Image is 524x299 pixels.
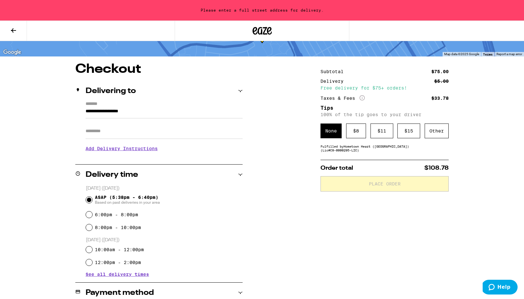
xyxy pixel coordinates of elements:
[95,260,141,265] label: 12:00pm - 2:00pm
[425,124,449,138] div: Other
[369,182,401,186] span: Place Order
[86,237,243,243] p: [DATE] ([DATE])
[496,52,522,56] a: Report a map error
[444,52,479,56] span: Map data ©2025 Google
[431,69,449,74] div: $75.00
[431,96,449,100] div: $33.78
[320,144,449,152] div: Fulfilled by Hometown Heart ([GEOGRAPHIC_DATA]) (Lic# C9-0000295-LIC )
[370,124,393,138] div: $ 11
[320,69,348,74] div: Subtotal
[86,171,138,179] h2: Delivery time
[320,112,449,117] p: 100% of the tip goes to your driver
[2,48,23,56] a: Open this area in Google Maps (opens a new window)
[320,124,342,138] div: None
[86,289,154,297] h2: Payment method
[86,87,136,95] h2: Delivering to
[95,200,160,205] span: Based on past deliveries in your area
[320,79,348,83] div: Delivery
[483,280,518,296] iframe: Opens a widget where you can find more information
[86,156,243,161] p: We'll contact you at [PHONE_NUMBER] when we arrive
[424,165,449,171] span: $108.78
[95,225,141,230] label: 8:00pm - 10:00pm
[397,124,420,138] div: $ 15
[320,86,449,90] div: Free delivery for $75+ orders!
[86,272,149,277] button: See all delivery times
[483,52,493,56] a: Terms
[320,165,353,171] span: Order total
[320,95,365,101] div: Taxes & Fees
[320,106,449,111] h5: Tips
[320,176,449,192] button: Place Order
[346,124,366,138] div: $ 8
[95,212,138,217] label: 6:00pm - 8:00pm
[434,79,449,83] div: $5.00
[86,141,243,156] h3: Add Delivery Instructions
[95,195,160,205] span: ASAP (5:38pm - 6:40pm)
[2,48,23,56] img: Google
[86,185,243,192] p: [DATE] ([DATE])
[95,247,144,252] label: 10:00am - 12:00pm
[75,63,243,76] h1: Checkout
